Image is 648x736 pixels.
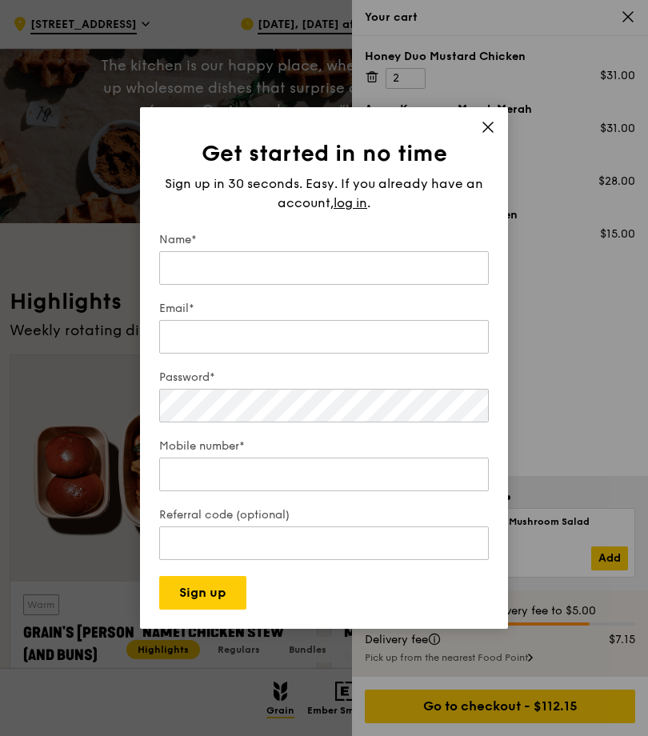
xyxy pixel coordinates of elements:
label: Mobile number* [159,438,489,454]
h1: Get started in no time [159,139,489,168]
span: Sign up in 30 seconds. Easy. If you already have an account, [165,176,483,210]
label: Password* [159,370,489,386]
label: Referral code (optional) [159,507,489,523]
button: Sign up [159,576,246,610]
span: log in [334,194,367,213]
label: Name* [159,232,489,248]
span: . [367,195,370,210]
label: Email* [159,301,489,317]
